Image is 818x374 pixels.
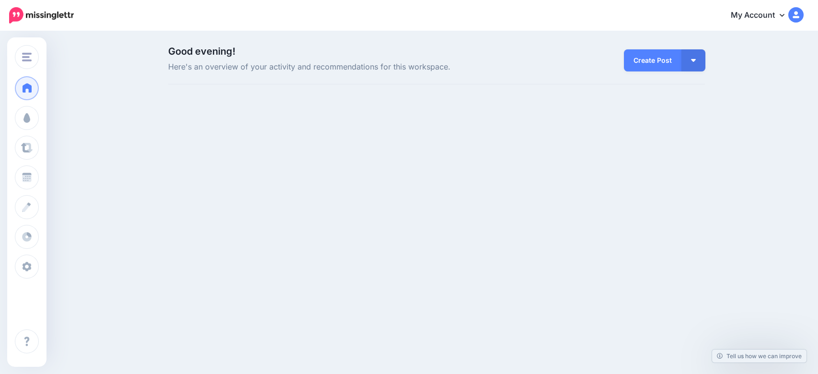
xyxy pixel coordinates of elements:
[168,61,521,73] span: Here's an overview of your activity and recommendations for this workspace.
[721,4,804,27] a: My Account
[22,53,32,61] img: menu.png
[624,49,681,71] a: Create Post
[9,7,74,23] img: Missinglettr
[712,350,806,362] a: Tell us how we can improve
[168,46,235,57] span: Good evening!
[691,59,696,62] img: arrow-down-white.png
